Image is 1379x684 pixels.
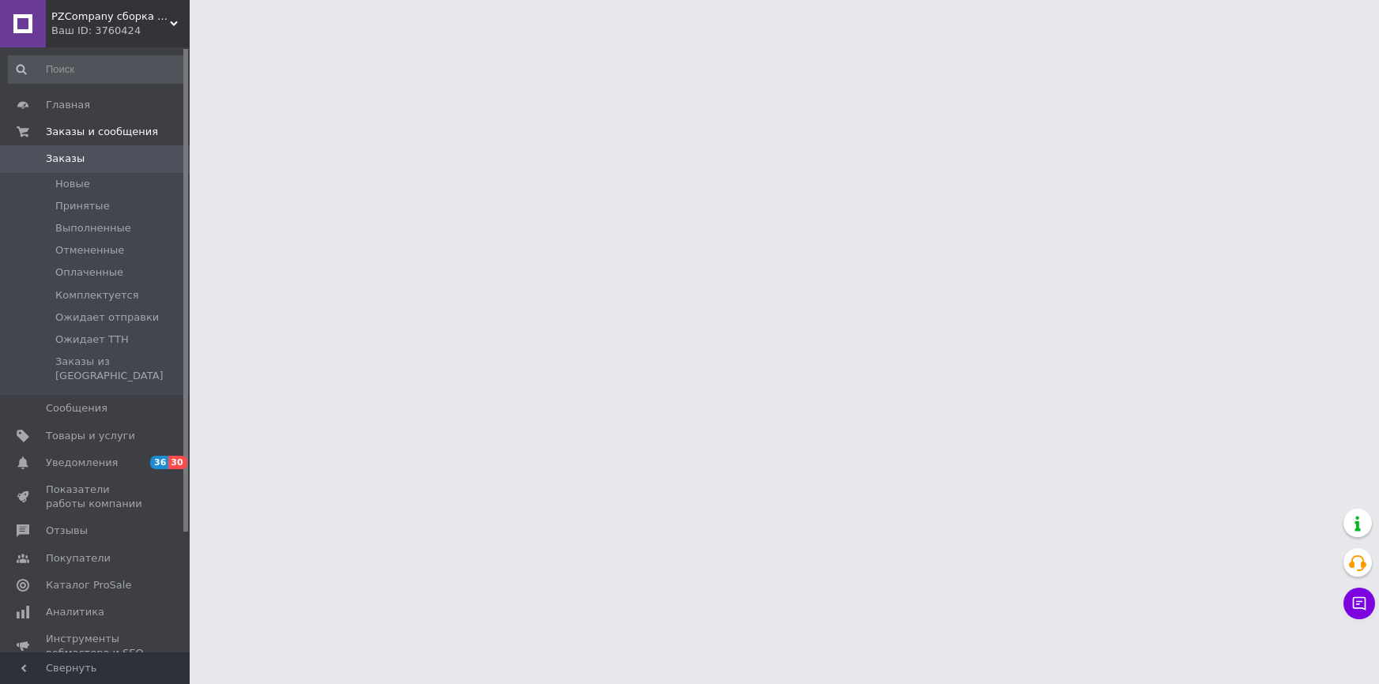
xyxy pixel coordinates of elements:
span: Заказы и сообщения [46,125,158,139]
span: Каталог ProSale [46,578,131,592]
span: Новые [55,177,90,191]
span: 36 [150,456,168,469]
span: Аналитика [46,605,104,619]
span: Комплектуется [55,288,138,303]
span: Покупатели [46,551,111,566]
span: Отзывы [46,524,88,538]
span: Оплаченные [55,265,123,280]
span: Главная [46,98,90,112]
span: Инструменты вебмастера и SEO [46,632,146,660]
span: 30 [168,456,187,469]
span: Заказы [46,152,85,166]
span: Выполненные [55,221,131,235]
input: Поиск [8,55,186,84]
span: Показатели работы компании [46,483,146,511]
span: Заказы из [GEOGRAPHIC_DATA] [55,355,184,383]
span: PZCompany сборка кабелей Инвертора - EcoFlow - Солнечных Панелей [51,9,170,24]
span: Уведомления [46,456,118,470]
span: Товары и услуги [46,429,135,443]
span: Ожидает отправки [55,310,159,325]
span: Принятые [55,199,110,213]
span: Ожидает ТТН [55,333,129,347]
span: Сообщения [46,401,107,415]
div: Ваш ID: 3760424 [51,24,190,38]
button: Чат с покупателем [1343,588,1375,619]
span: Отмененные [55,243,124,257]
